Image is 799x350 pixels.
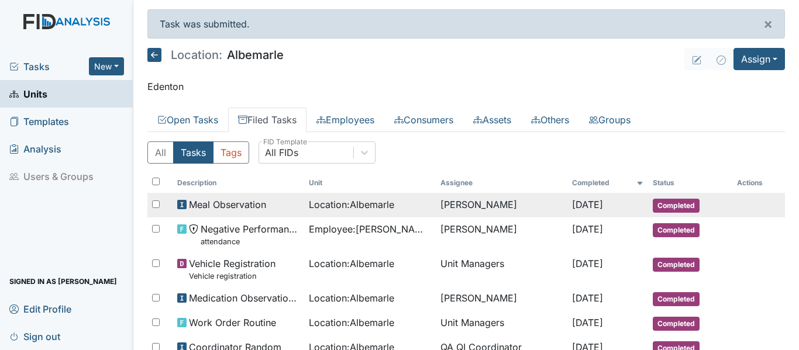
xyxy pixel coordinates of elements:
div: All FIDs [265,145,298,160]
td: [PERSON_NAME] [436,286,567,311]
small: Vehicle registration [189,271,275,282]
button: New [89,57,124,75]
a: Assets [463,108,521,132]
span: Location : Albemarle [309,291,394,305]
p: Edenton [147,79,785,93]
span: Completed [653,258,700,272]
span: Medication Observation Checklist [189,291,299,305]
span: [DATE] [572,199,603,210]
a: Groups [579,108,640,132]
span: Location : Albemarle [309,316,394,330]
a: Tasks [9,60,89,74]
a: Others [521,108,579,132]
td: Unit Managers [436,252,567,286]
button: Tags [213,141,249,164]
span: Signed in as [PERSON_NAME] [9,272,117,290]
th: Toggle SortBy [648,173,732,193]
button: Tasks [173,141,213,164]
th: Actions [732,173,785,193]
span: Location : Albemarle [309,257,394,271]
span: Work Order Routine [189,316,276,330]
div: Type filter [147,141,249,164]
span: [DATE] [572,223,603,235]
span: Sign out [9,327,60,345]
th: Toggle SortBy [567,173,648,193]
span: Templates [9,112,69,130]
span: × [763,15,773,32]
span: Negative Performance Review attendance [201,222,299,247]
span: Meal Observation [189,197,266,212]
button: Assign [733,48,785,70]
span: Vehicle Registration Vehicle registration [189,257,275,282]
td: [PERSON_NAME] [436,193,567,217]
span: Completed [653,317,700,331]
span: Completed [653,223,700,237]
span: Location: [171,49,222,61]
span: Analysis [9,140,61,158]
div: Task was submitted. [147,9,785,39]
small: attendance [201,236,299,247]
th: Assignee [436,173,567,193]
span: [DATE] [572,317,603,328]
td: Unit Managers [436,311,567,335]
span: Employee : [PERSON_NAME] [309,222,431,236]
span: Location : Albemarle [309,197,394,212]
span: Completed [653,199,700,213]
span: [DATE] [572,292,603,304]
td: [PERSON_NAME] [436,217,567,252]
a: Consumers [384,108,463,132]
button: × [752,10,784,38]
span: [DATE] [572,258,603,269]
h5: Albemarle [147,48,284,62]
a: Filed Tasks [228,108,306,132]
span: Units [9,85,47,103]
span: Completed [653,292,700,306]
a: Open Tasks [147,108,228,132]
th: Toggle SortBy [304,173,436,193]
input: Toggle All Rows Selected [152,178,160,185]
button: All [147,141,174,164]
span: Edit Profile [9,300,71,318]
th: Toggle SortBy [173,173,304,193]
a: Employees [306,108,384,132]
